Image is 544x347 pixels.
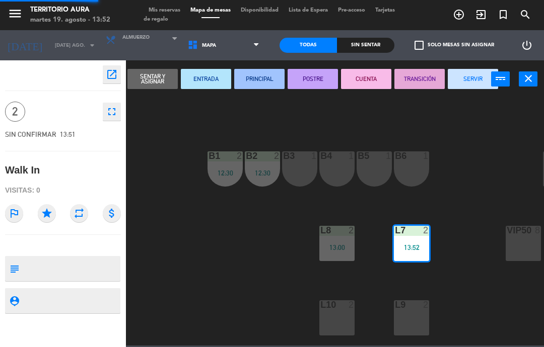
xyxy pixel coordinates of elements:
[319,244,355,251] div: 13:00
[415,41,424,50] span: check_box_outline_blank
[535,226,541,235] div: 8
[274,151,280,160] div: 2
[320,300,321,309] div: L10
[349,151,355,160] div: 1
[492,6,514,23] span: Reserva especial
[236,8,284,13] span: Disponibilidad
[60,130,76,138] span: 13:51
[320,226,321,235] div: L8
[358,151,358,160] div: B5
[394,69,445,89] button: TRANSICIÓN
[5,130,56,138] span: SIN CONFIRMAR
[521,39,533,51] i: power_settings_new
[311,151,317,160] div: 1
[514,6,536,23] span: BUSCAR
[127,69,178,89] button: Sentar y Asignar
[394,244,429,251] div: 13:52
[106,68,118,80] i: open_in_new
[103,204,121,222] i: attach_money
[8,6,23,21] i: menu
[38,204,56,222] i: star
[423,300,429,309] div: 2
[341,69,391,89] button: CUENTA
[519,9,531,21] i: search
[209,151,209,160] div: B1
[491,71,510,86] button: power_input
[448,69,498,89] button: SERVIR
[423,151,429,160] div: 1
[86,39,98,51] i: arrow_drop_down
[9,263,20,274] i: subject
[415,41,494,50] label: Solo mesas sin asignar
[495,72,507,84] i: power_input
[470,6,492,23] span: WALK IN
[181,69,231,89] button: ENTRADA
[519,71,537,86] button: close
[497,9,509,21] i: turned_in_not
[185,8,236,13] span: Mapa de mesas
[208,169,243,177] div: 12:30
[386,151,392,160] div: 1
[237,151,243,160] div: 2
[320,151,321,160] div: B4
[245,169,280,177] div: 12:30
[5,162,40,179] div: Walk In
[70,204,88,222] i: repeat
[30,15,110,25] div: martes 19. agosto - 13:52
[349,226,355,235] div: 2
[337,38,394,53] div: Sin sentar
[280,38,337,53] div: Todas
[333,8,370,13] span: Pre-acceso
[5,102,25,122] span: 2
[8,6,23,25] button: menu
[234,69,285,89] button: PRINCIPAL
[103,65,121,83] button: open_in_new
[507,226,507,235] div: VIP50
[288,69,338,89] button: POSTRE
[144,8,185,13] span: Mis reservas
[349,300,355,309] div: 2
[9,295,20,306] i: person_pin
[103,103,121,121] button: fullscreen
[453,9,465,21] i: add_circle_outline
[522,72,534,84] i: close
[5,204,23,222] i: outlined_flag
[106,106,118,118] i: fullscreen
[448,6,470,23] span: RESERVAR MESA
[475,9,487,21] i: exit_to_app
[284,8,333,13] span: Lista de Espera
[423,226,429,235] div: 2
[5,182,121,199] div: Visitas: 0
[30,5,110,15] div: TERRITORIO AURA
